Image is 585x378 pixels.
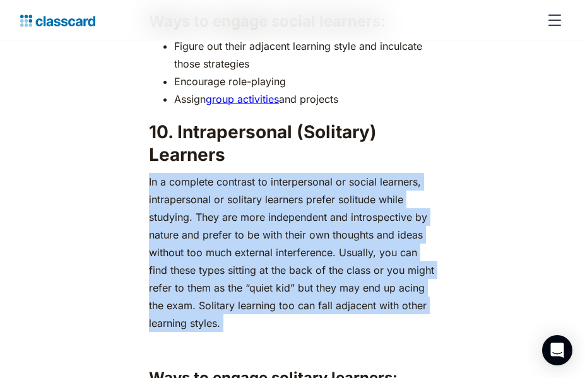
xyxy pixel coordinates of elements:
li: Figure out their adjacent learning style and inculcate those strategies [174,37,436,73]
li: Assign and projects [174,90,436,108]
li: Encourage role-playing [174,73,436,90]
a: home [20,11,95,29]
strong: 10. Intrapersonal (Solitary) Learners [149,121,377,165]
p: In a complete contrast to interpersonal or social learners, intrapersonal or solitary learners pr... [149,173,436,332]
div: menu [540,5,565,35]
a: group activities [206,93,279,105]
div: Open Intercom Messenger [542,335,572,365]
p: ‍ [149,338,436,356]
